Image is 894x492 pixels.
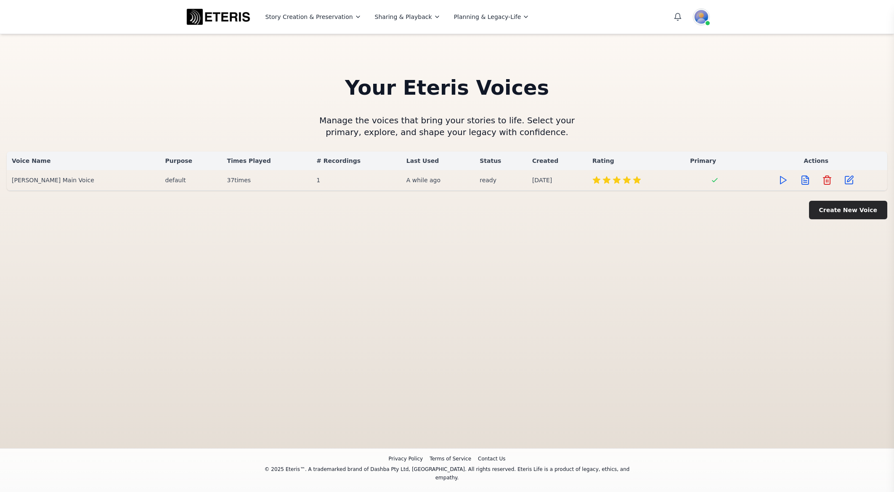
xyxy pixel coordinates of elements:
svg: Play Voice [778,175,788,185]
svg: Browse Files [800,175,810,185]
span: © 2025 Eteris™. A trademarked brand of Dashba Pty Ltd, [GEOGRAPHIC_DATA]. All rights reserved. Et... [259,465,636,482]
button: Open notifications [669,8,686,25]
td: ready [475,170,527,191]
td: [DATE] [527,170,587,191]
th: Status [475,152,527,170]
td: 37 times [222,170,311,191]
th: Voice Name [7,152,160,170]
p: Manage the voices that bring your stories to life. Select your primary, explore, and shape your l... [306,114,589,138]
a: Terms of Service [430,455,471,462]
button: Create New Voice [809,201,887,219]
td: 1 [311,170,401,191]
button: Story Creation & Preservation [262,11,365,23]
td: default [160,170,222,191]
th: # Recordings [311,152,401,170]
th: Times Played [222,152,311,170]
a: Eteris Logo [185,7,252,27]
button: Planning & Legacy-Life [451,11,533,23]
th: Rating [587,152,685,170]
th: Created [527,152,587,170]
a: Privacy Policy [388,455,423,462]
img: Eteris Life Logo [185,7,252,27]
svg: Delete Voice [822,175,832,185]
th: Actions [745,152,887,170]
th: Primary [685,152,745,170]
img: User avatar [693,8,710,25]
button: Sharing & Playback [371,11,444,23]
h1: Your Eteris Voices [7,64,887,111]
th: Last Used [401,152,475,170]
td: [PERSON_NAME] Main Voice [7,170,160,191]
td: A while ago [401,170,475,191]
button: Contact Us [478,455,506,462]
svg: Edit Voice [844,175,854,185]
th: Purpose [160,152,222,170]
